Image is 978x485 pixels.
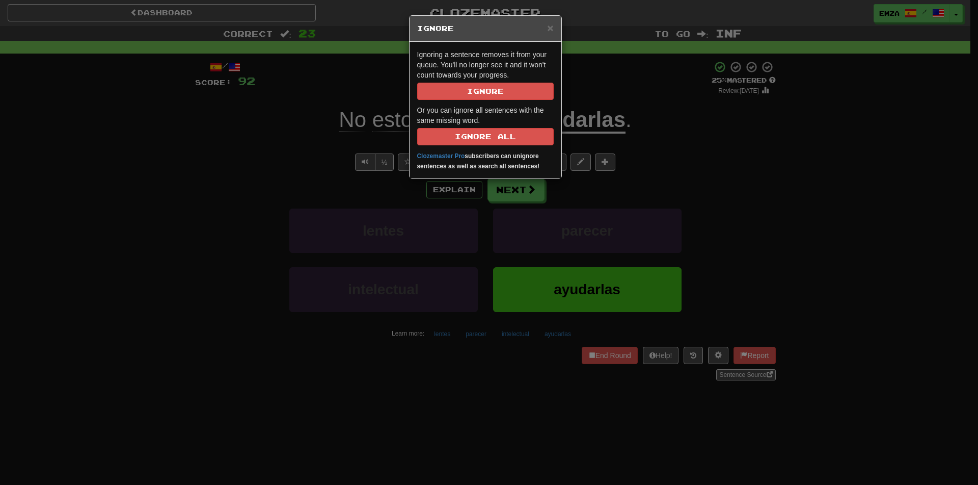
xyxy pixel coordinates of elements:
span: × [547,22,553,34]
h5: Ignore [417,23,554,34]
p: Ignoring a sentence removes it from your queue. You'll no longer see it and it won't count toward... [417,49,554,100]
strong: subscribers can unignore sentences as well as search all sentences! [417,152,540,170]
button: Close [547,22,553,33]
p: Or you can ignore all sentences with the same missing word. [417,105,554,145]
button: Ignore [417,83,554,100]
button: Ignore All [417,128,554,145]
a: Clozemaster Pro [417,152,465,160]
